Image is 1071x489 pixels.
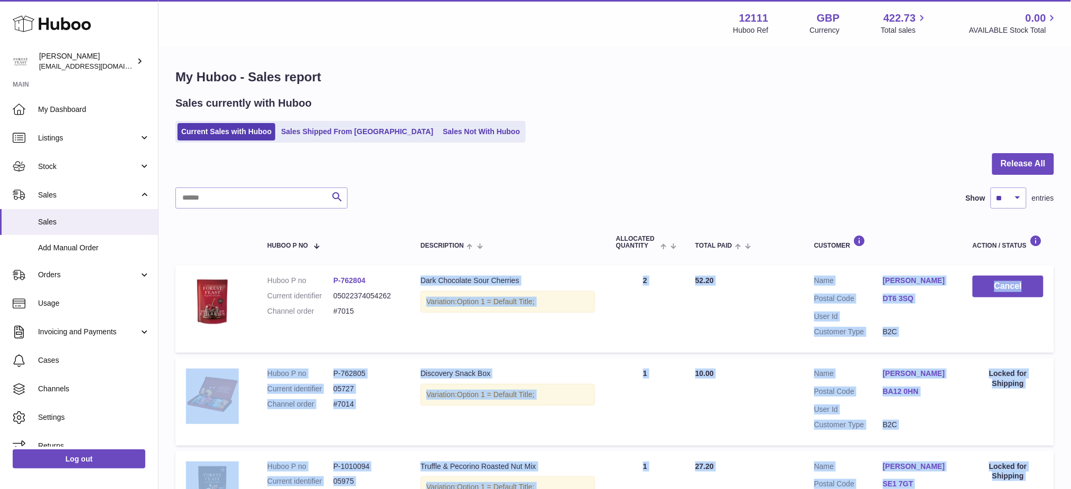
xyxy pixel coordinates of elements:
[810,25,840,35] div: Currency
[969,11,1058,35] a: 0.00 AVAILABLE Stock Total
[814,369,883,381] dt: Name
[267,306,333,316] dt: Channel order
[267,276,333,286] dt: Huboo P no
[39,62,155,70] span: [EMAIL_ADDRESS][DOMAIN_NAME]
[439,123,524,140] a: Sales Not With Huboo
[883,387,952,397] a: BA12 0HN
[267,476,333,486] dt: Current identifier
[973,462,1044,482] div: Locked for Shipping
[13,449,145,468] a: Log out
[992,153,1054,175] button: Release All
[38,270,139,280] span: Orders
[881,25,928,35] span: Total sales
[883,479,952,489] a: SE1 7GT
[13,53,29,69] img: internalAdmin-12111@internal.huboo.com
[814,462,883,474] dt: Name
[38,217,150,227] span: Sales
[38,384,150,394] span: Channels
[814,387,883,399] dt: Postal Code
[814,405,883,415] dt: User Id
[333,276,366,285] a: P-762804
[38,355,150,365] span: Cases
[38,105,150,115] span: My Dashboard
[267,242,308,249] span: Huboo P no
[421,291,595,313] div: Variation:
[616,236,658,249] span: ALLOCATED Quantity
[178,123,275,140] a: Current Sales with Huboo
[883,11,916,25] span: 422.73
[695,462,714,471] span: 27.20
[333,476,399,486] dd: 05975
[38,441,150,451] span: Returns
[38,298,150,308] span: Usage
[814,276,883,288] dt: Name
[38,327,139,337] span: Invoicing and Payments
[38,162,139,172] span: Stock
[38,412,150,422] span: Settings
[267,369,333,379] dt: Huboo P no
[421,462,595,472] div: Truffle & Pecorino Roasted Nut Mix
[883,327,952,337] dd: B2C
[421,242,464,249] span: Description
[333,399,399,409] dd: #7014
[739,11,769,25] strong: 12111
[39,51,134,71] div: [PERSON_NAME]
[966,193,985,203] label: Show
[333,462,399,472] dd: P-1010094
[695,369,714,378] span: 10.00
[38,190,139,200] span: Sales
[883,369,952,379] a: [PERSON_NAME]
[186,369,239,421] img: FFBOX.png
[814,294,883,306] dt: Postal Code
[883,294,952,304] a: DT6 3SQ
[333,306,399,316] dd: #7015
[38,243,150,253] span: Add Manual Order
[267,291,333,301] dt: Current identifier
[606,358,685,446] td: 1
[421,276,595,286] div: Dark Chocolate Sour Cherries
[421,384,595,406] div: Variation:
[814,312,883,322] dt: User Id
[733,25,769,35] div: Huboo Ref
[969,25,1058,35] span: AVAILABLE Stock Total
[973,235,1044,249] div: Action / Status
[333,369,399,379] dd: P-762805
[267,399,333,409] dt: Channel order
[457,390,535,399] span: Option 1 = Default Title;
[457,297,535,306] span: Option 1 = Default Title;
[883,276,952,286] a: [PERSON_NAME]
[38,133,139,143] span: Listings
[883,420,952,430] dd: B2C
[267,384,333,394] dt: Current identifier
[973,276,1044,297] button: Cancel
[333,384,399,394] dd: 05727
[1032,193,1054,203] span: entries
[333,291,399,301] dd: 05022374054262
[267,462,333,472] dt: Huboo P no
[175,96,312,110] h2: Sales currently with Huboo
[606,265,685,353] td: 2
[814,327,883,337] dt: Customer Type
[421,369,595,379] div: Discovery Snack Box
[814,235,952,249] div: Customer
[814,420,883,430] dt: Customer Type
[881,11,928,35] a: 422.73 Total sales
[277,123,437,140] a: Sales Shipped From [GEOGRAPHIC_DATA]
[175,69,1054,86] h1: My Huboo - Sales report
[695,276,714,285] span: 52.20
[817,11,840,25] strong: GBP
[883,462,952,472] a: [PERSON_NAME]
[695,242,732,249] span: Total paid
[973,369,1044,389] div: Locked for Shipping
[1026,11,1046,25] span: 0.00
[186,276,239,328] img: Cherrynew.png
